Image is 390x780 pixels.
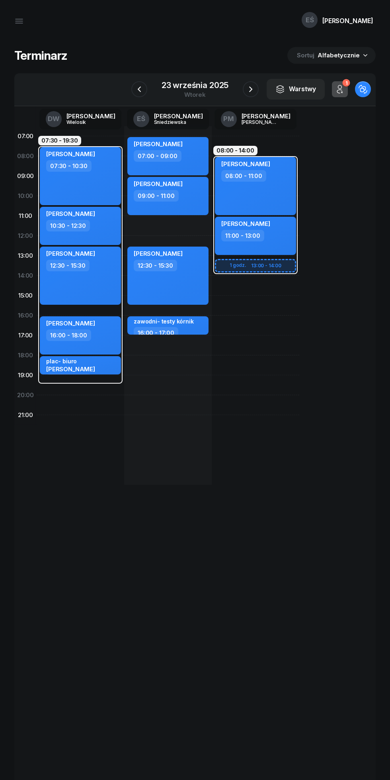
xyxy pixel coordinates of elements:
[137,116,145,122] span: EŚ
[14,405,37,425] div: 21:00
[46,365,95,373] span: [PERSON_NAME]
[162,81,228,89] div: 23 września 2025
[14,385,37,405] div: 20:00
[275,84,316,94] div: Warstwy
[318,51,360,59] span: Alfabetycznie
[46,210,95,218] span: [PERSON_NAME]
[332,81,348,97] button: 1
[46,319,95,327] span: [PERSON_NAME]
[221,230,264,241] div: 11:00 - 13:00
[154,113,203,119] div: [PERSON_NAME]
[134,250,183,257] span: [PERSON_NAME]
[134,318,194,325] div: zawodni- testy kórnik
[214,109,297,129] a: PM[PERSON_NAME][PERSON_NAME]
[14,48,67,63] h1: Terminarz
[242,113,291,119] div: [PERSON_NAME]
[46,260,90,271] div: 12:30 - 15:30
[14,166,37,186] div: 09:00
[221,220,270,227] span: [PERSON_NAME]
[127,109,209,129] a: EŚ[PERSON_NAME]Śniedziewska
[306,17,314,24] span: EŚ
[14,325,37,345] div: 17:00
[134,150,181,162] div: 07:00 - 09:00
[14,286,37,306] div: 15:00
[134,140,183,148] span: [PERSON_NAME]
[297,50,316,61] span: Sortuj
[134,327,178,339] div: 16:00 - 17:00
[14,266,37,286] div: 14:00
[66,120,105,125] div: Wielosik
[134,190,179,202] div: 09:00 - 11:00
[221,160,270,168] span: [PERSON_NAME]
[14,146,37,166] div: 08:00
[322,18,373,24] div: [PERSON_NAME]
[14,365,37,385] div: 19:00
[46,160,92,172] div: 07:30 - 10:30
[287,47,376,64] button: Sortuj Alfabetycznie
[66,113,115,119] div: [PERSON_NAME]
[14,126,37,146] div: 07:00
[342,79,350,87] div: 1
[14,306,37,325] div: 16:00
[14,206,37,226] div: 11:00
[223,116,234,122] span: PM
[46,374,91,385] div: 18:00 - 19:00
[242,120,280,125] div: [PERSON_NAME]
[154,120,192,125] div: Śniedziewska
[46,329,91,341] div: 16:00 - 18:00
[39,109,122,129] a: DW[PERSON_NAME]Wielosik
[48,116,60,122] span: DW
[221,170,266,182] div: 08:00 - 11:00
[46,220,90,231] div: 10:30 - 12:30
[14,246,37,266] div: 13:00
[134,260,177,271] div: 12:30 - 15:30
[162,92,228,98] div: wtorek
[14,226,37,246] div: 12:00
[46,250,95,257] span: [PERSON_NAME]
[14,345,37,365] div: 18:00
[46,150,95,158] span: [PERSON_NAME]
[267,79,325,100] button: Warstwy
[134,180,183,188] span: [PERSON_NAME]
[46,358,95,365] div: plac- biuro
[14,186,37,206] div: 10:00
